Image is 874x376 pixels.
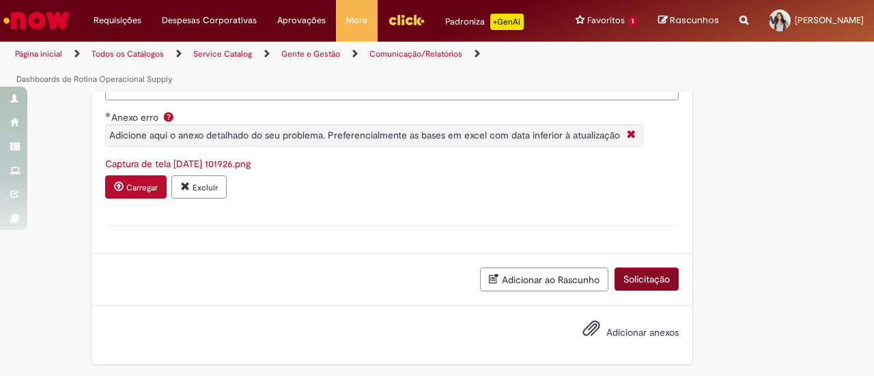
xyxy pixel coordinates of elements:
a: Dashboards de Rotina Operacional Supply [16,74,173,85]
ul: Trilhas de página [10,42,572,92]
a: Gente e Gestão [281,48,340,59]
a: Comunicação/Relatórios [369,48,462,59]
img: ServiceNow [1,7,72,34]
span: [PERSON_NAME] [795,14,864,26]
span: Favoritos [587,14,625,27]
a: Rascunhos [658,14,719,27]
span: Adicionar anexos [606,326,679,338]
span: Adicione aqui o anexo detalhado do seu problema. Preferencialmente as bases em excel com data inf... [109,129,620,141]
a: Todos os Catálogos [91,48,164,59]
button: Adicionar ao Rascunho [480,267,608,291]
span: Aprovações [277,14,326,27]
div: Padroniza [445,14,524,30]
button: Carregar anexo de Anexo erro Required [105,175,167,199]
span: 1 [628,16,638,27]
span: Ajuda para Anexo erro [160,111,177,122]
span: Requisições [94,14,141,27]
small: Excluir [193,182,218,193]
span: Anexo erro [111,111,161,124]
span: Rascunhos [670,14,719,27]
span: More [346,14,367,27]
small: Carregar [126,182,158,193]
i: Fechar More information Por question_anexo_erro [623,128,639,143]
a: Página inicial [15,48,62,59]
button: Solicitação [615,267,679,291]
button: Excluir anexo Captura de tela 2025-09-29 101926.png [171,175,227,199]
a: Service Catalog [193,48,252,59]
span: Despesas Corporativas [162,14,257,27]
img: click_logo_yellow_360x200.png [388,10,425,30]
button: Adicionar anexos [579,316,604,347]
p: +GenAi [490,14,524,30]
a: Download de Captura de tela 2025-09-29 101926.png [105,158,251,170]
span: Obrigatório Preenchido [105,112,111,117]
